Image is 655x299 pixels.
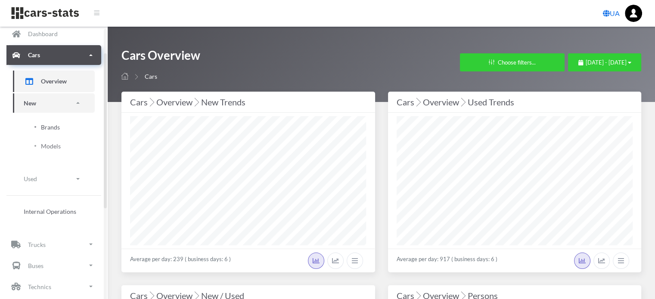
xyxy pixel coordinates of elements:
[121,249,375,272] div: Average per day: 239 ( business days: 6 )
[13,93,95,113] a: New
[6,256,101,275] a: Buses
[41,123,60,132] span: Brands
[24,173,37,184] p: Used
[28,260,43,271] p: Buses
[121,47,200,68] h1: Cars Overview
[24,207,76,216] span: Internal Operations
[388,249,642,272] div: Average per day: 917 ( business days: 6 )
[397,95,633,109] div: Cars Overview Used Trends
[13,169,95,188] a: Used
[6,45,101,65] a: Cars
[41,77,67,86] span: Overview
[11,6,80,20] img: navbar brand
[6,277,101,296] a: Technics
[13,203,95,220] a: Internal Operations
[28,281,51,292] p: Technics
[460,53,565,71] button: Choose filters...
[145,73,157,80] span: Cars
[19,118,88,136] a: Brands
[28,49,40,60] p: Cars
[6,234,101,254] a: Trucks
[130,95,366,109] div: Cars Overview New Trends
[24,98,36,108] p: New
[41,142,61,151] span: Models
[625,5,642,22] img: ...
[28,28,58,39] p: Dashboard
[19,137,88,155] a: Models
[568,53,641,71] button: [DATE] - [DATE]
[599,5,623,22] a: UA
[28,239,46,250] p: Trucks
[6,24,101,44] a: Dashboard
[13,71,95,92] a: Overview
[586,59,627,66] span: [DATE] - [DATE]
